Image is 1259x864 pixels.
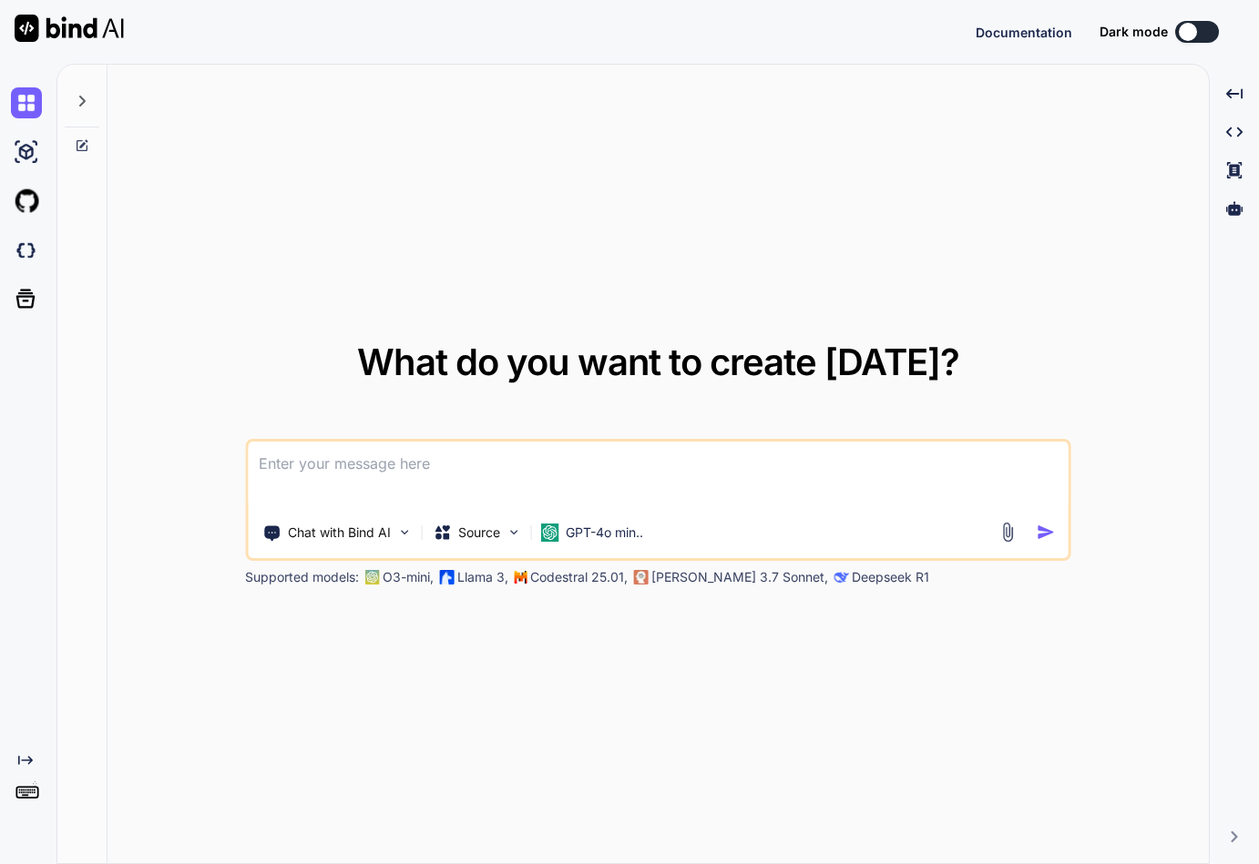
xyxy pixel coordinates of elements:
[288,523,391,542] p: Chat with Bind AI
[998,522,1018,543] img: attachment
[566,523,643,542] p: GPT-4o min..
[506,524,521,540] img: Pick Models
[852,568,929,586] p: Deepseek R1
[11,87,42,118] img: chat
[514,571,527,584] img: Mistral-AI
[1100,23,1168,41] span: Dark mode
[651,568,828,586] p: [PERSON_NAME] 3.7 Sonnet,
[540,523,558,542] img: GPT-4o mini
[383,568,434,586] p: O3-mini,
[458,523,500,542] p: Source
[457,568,508,586] p: Llama 3,
[976,25,1072,40] span: Documentation
[357,340,959,384] span: What do you want to create [DATE]?
[976,23,1072,42] button: Documentation
[530,568,628,586] p: Codestral 25.01,
[11,137,42,168] img: ai-studio
[15,15,124,42] img: Bind AI
[1037,523,1056,542] img: icon
[834,570,848,584] img: claude
[439,570,454,584] img: Llama2
[11,235,42,266] img: darkCloudIdeIcon
[396,524,412,540] img: Pick Tools
[364,570,379,584] img: GPT-4
[245,568,359,586] p: Supported models:
[633,570,648,584] img: claude
[11,186,42,217] img: githubLight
